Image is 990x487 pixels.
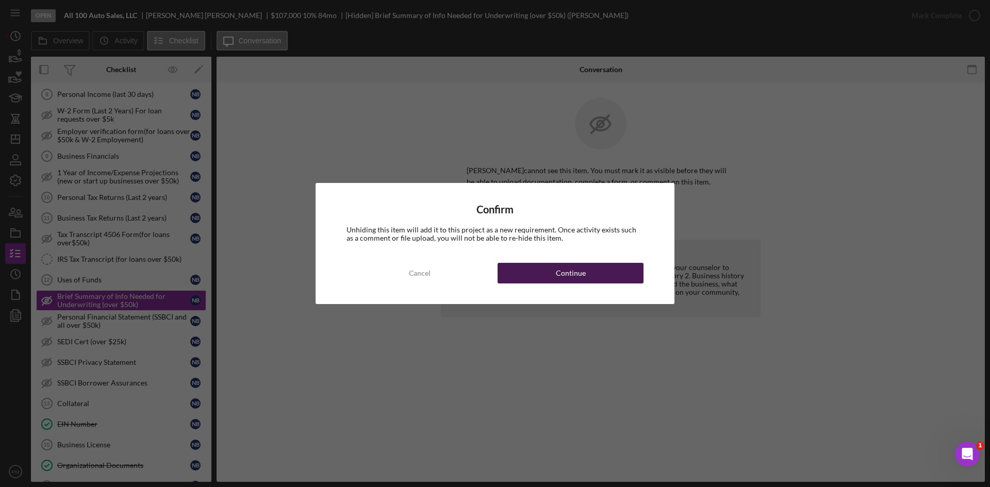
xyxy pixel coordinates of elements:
h4: Confirm [346,204,643,215]
div: Unhiding this item will add it to this project as a new requirement. Once activity exists such as... [346,226,643,242]
button: Cancel [346,263,492,283]
button: Continue [498,263,643,283]
div: Continue [556,263,586,283]
div: Cancel [409,263,431,283]
span: 1 [976,442,984,450]
iframe: Intercom live chat [955,442,980,466]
